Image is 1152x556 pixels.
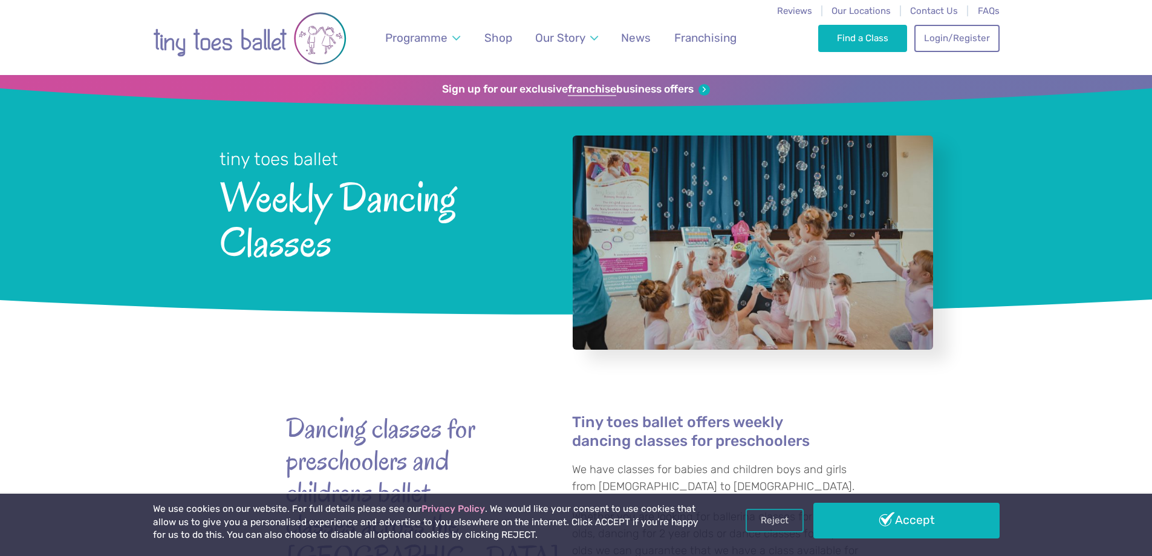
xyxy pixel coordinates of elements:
[910,5,958,16] a: Contact Us
[746,509,804,532] a: Reject
[914,25,999,51] a: Login/Register
[385,31,447,45] span: Programme
[621,31,651,45] span: News
[153,8,347,69] img: tiny toes ballet
[572,462,867,495] p: We have classes for babies and children boys and girls from [DEMOGRAPHIC_DATA] to [DEMOGRAPHIC_DA...
[535,31,585,45] span: Our Story
[484,31,512,45] span: Shop
[442,83,710,96] a: Sign up for our exclusivefranchisebusiness offers
[572,413,867,450] h4: Tiny toes ballet offers weekly
[153,503,703,542] p: We use cookies on our website. For full details please see our . We would like your consent to us...
[674,31,737,45] span: Franchising
[421,503,485,514] a: Privacy Policy
[777,5,812,16] a: Reviews
[831,5,891,16] a: Our Locations
[568,83,616,96] strong: franchise
[978,5,1000,16] a: FAQs
[220,149,338,169] small: tiny toes ballet
[529,24,604,52] a: Our Story
[668,24,742,52] a: Franchising
[818,25,907,51] a: Find a Class
[616,24,657,52] a: News
[478,24,518,52] a: Shop
[813,503,1000,538] a: Accept
[220,171,541,265] span: Weekly Dancing Classes
[572,434,810,450] a: dancing classes for preschoolers
[379,24,466,52] a: Programme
